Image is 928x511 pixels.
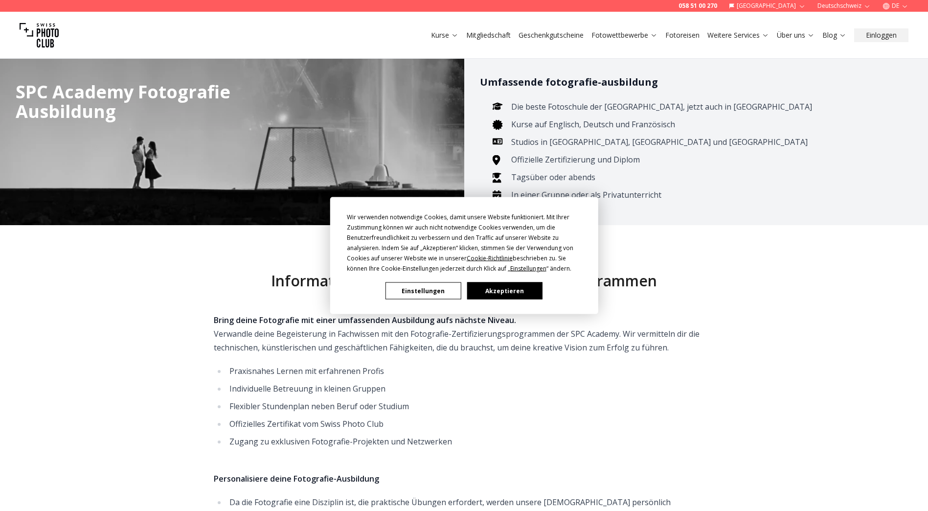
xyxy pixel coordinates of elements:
span: Cookie-Richtlinie [467,254,513,262]
button: Einstellungen [385,282,461,300]
span: Einstellungen [510,264,546,273]
div: Cookie Consent Prompt [330,197,598,314]
div: Wir verwenden notwendige Cookies, damit unsere Website funktioniert. Mit Ihrer Zustimmung können ... [347,212,582,274]
button: Akzeptieren [467,282,542,300]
